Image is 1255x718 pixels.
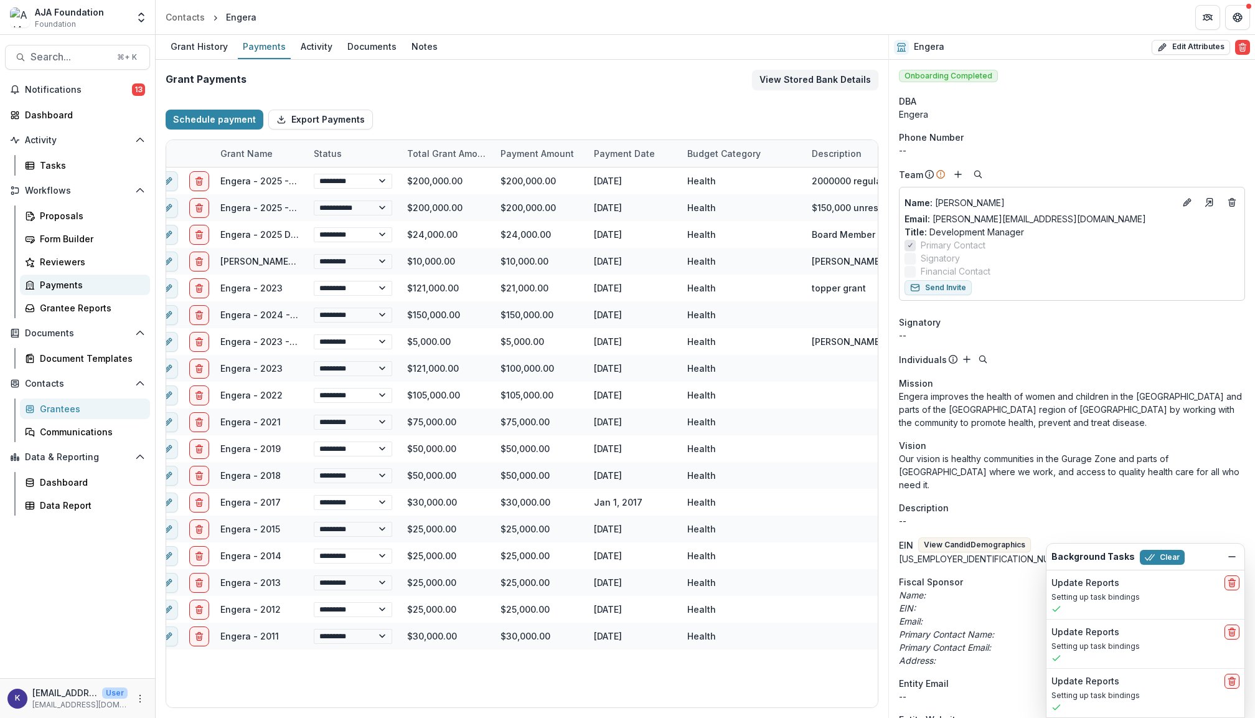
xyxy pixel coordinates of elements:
div: [DATE] [586,221,680,248]
button: delete [189,466,209,486]
div: ⌘ + K [115,50,139,64]
i: Email: [899,616,923,626]
div: Status [306,147,349,160]
a: Engera - 2024 - AJA Foundation Grant Application [220,309,439,320]
div: $150,000 unrestricted, $50,000 restricted for clinic expansion [812,201,890,214]
div: Total Grant Amount [400,140,493,167]
div: Health [687,522,716,536]
div: Health [687,630,716,643]
p: -- [899,514,1245,527]
button: delete [189,600,209,620]
button: edit [158,332,178,352]
span: Phone Number [899,131,964,144]
div: kjarrett@ajafoundation.org [15,694,20,702]
a: Engera - 2013 [220,577,281,588]
button: edit [158,278,178,298]
span: Fiscal Sponsor [899,575,963,588]
div: $30,000.00 [400,489,493,516]
div: $25,000.00 [400,596,493,623]
div: $75,000.00 [493,409,586,435]
button: Open Documents [5,323,150,343]
button: Deletes [1224,195,1239,210]
a: Grantee Reports [20,298,150,318]
button: edit [158,519,178,539]
div: Health [687,415,716,428]
span: Title : [905,227,927,237]
p: User [102,687,128,699]
div: $25,000.00 [400,516,493,542]
div: Health [687,228,716,241]
div: Grantees [40,402,140,415]
a: Grantees [20,399,150,419]
div: [PERSON_NAME] Discretionary [812,255,890,268]
div: Grant Name [213,147,280,160]
a: Document Templates [20,348,150,369]
div: Tasks [40,159,140,172]
div: $21,000.00 [493,275,586,301]
span: Foundation [35,19,76,30]
button: edit [158,198,178,218]
div: $200,000.00 [400,194,493,221]
button: delete [1224,575,1239,590]
div: $150,000.00 [493,301,586,328]
button: Clear [1140,550,1185,565]
a: Engera - 2025 Discretionary [220,229,342,240]
span: Signatory [899,316,941,329]
a: Engera - 2015 [220,524,280,534]
a: Engera - 2025 - AJA Foundation Grant Application [220,176,438,186]
div: Health [687,362,716,375]
div: Health [687,335,716,348]
p: [PERSON_NAME] [905,196,1175,209]
div: [DATE] [586,248,680,275]
div: [DATE] [586,275,680,301]
div: -- [899,144,1245,157]
a: Engera - 2025 - AJA Foundation Grant Application [220,202,438,213]
span: 13 [132,83,145,96]
p: Development Manager [905,225,1239,239]
div: Board Member Allocation - [PERSON_NAME] - $9,000 / [PERSON_NAME] - $15,000 [812,228,890,241]
button: edit [158,626,178,646]
button: Schedule payment [166,110,263,130]
a: Documents [342,35,402,59]
div: Health [687,308,716,321]
span: Documents [25,328,130,339]
button: Open Data & Reporting [5,447,150,467]
button: edit [158,252,178,272]
p: Engera improves the health of women and children in the [GEOGRAPHIC_DATA] and parts of the [GEOGR... [899,390,1245,429]
span: DBA [899,95,916,108]
div: [DATE] [586,516,680,542]
a: Engera - 2023 - AJA Foundation Grant Application [220,336,439,347]
button: Add [951,167,966,182]
button: Open Contacts [5,374,150,394]
div: [DATE] [586,382,680,409]
div: $5,000.00 [493,328,586,355]
div: Dashboard [25,108,140,121]
div: [DATE] [586,435,680,462]
p: EIN [899,539,913,552]
a: [PERSON_NAME] Discretionary- Engera - 2024 [220,256,421,267]
div: Health [687,442,716,455]
a: Engera - 2012 [220,604,281,615]
a: Engera - 2023 [220,283,283,293]
div: [US_EMPLOYER_IDENTIFICATION_NUMBER] [899,552,1245,565]
a: Engera - 2022 [220,390,283,400]
div: [DATE] [586,542,680,569]
div: $75,000.00 [400,409,493,435]
div: [DATE] [586,168,680,194]
div: [DATE] [586,355,680,382]
button: edit [158,573,178,593]
div: Health [687,174,716,187]
button: Partners [1195,5,1220,30]
div: $200,000.00 [493,194,586,221]
button: delete [189,573,209,593]
div: Engera [226,11,256,24]
span: Notifications [25,85,132,95]
button: delete [189,439,209,459]
a: Communications [20,422,150,442]
button: delete [1224,625,1239,640]
span: Onboarding Completed [899,70,998,82]
div: $100,000.00 [493,355,586,382]
button: delete [189,626,209,646]
div: $24,000.00 [493,221,586,248]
